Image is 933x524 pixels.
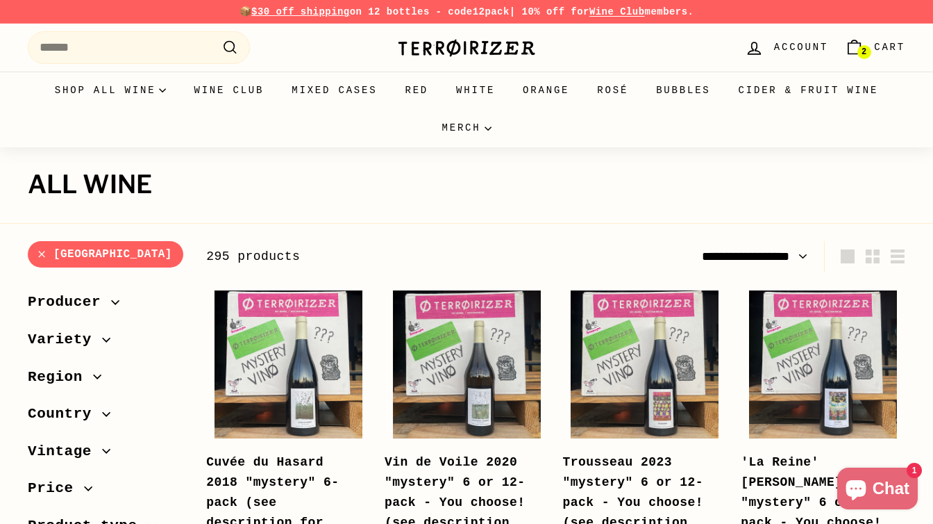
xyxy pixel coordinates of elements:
[28,477,84,500] span: Price
[206,247,555,267] div: 295 products
[28,473,184,511] button: Price
[41,72,180,109] summary: Shop all wine
[28,4,905,19] p: 📦 on 12 bottles - code | 10% off for members.
[837,27,914,68] a: Cart
[589,6,645,17] a: Wine Club
[28,399,184,436] button: Country
[28,328,102,352] span: Variety
[28,440,102,464] span: Vintage
[391,72,442,109] a: Red
[583,72,642,109] a: Rosé
[28,241,183,268] a: [GEOGRAPHIC_DATA]
[28,436,184,474] button: Vintage
[442,72,509,109] a: White
[861,47,866,57] span: 2
[509,72,583,109] a: Orange
[28,325,184,362] button: Variety
[180,72,278,109] a: Wine Club
[833,468,922,513] inbox-online-store-chat: Shopify online store chat
[28,287,184,325] button: Producer
[28,402,102,426] span: Country
[774,40,828,55] span: Account
[737,27,837,68] a: Account
[642,72,724,109] a: Bubbles
[251,6,350,17] span: $30 off shipping
[428,109,505,147] summary: Merch
[28,290,111,314] span: Producer
[28,366,93,389] span: Region
[725,72,893,109] a: Cider & Fruit Wine
[28,171,905,199] h1: All wine
[874,40,905,55] span: Cart
[473,6,510,17] strong: 12pack
[28,362,184,400] button: Region
[278,72,391,109] a: Mixed Cases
